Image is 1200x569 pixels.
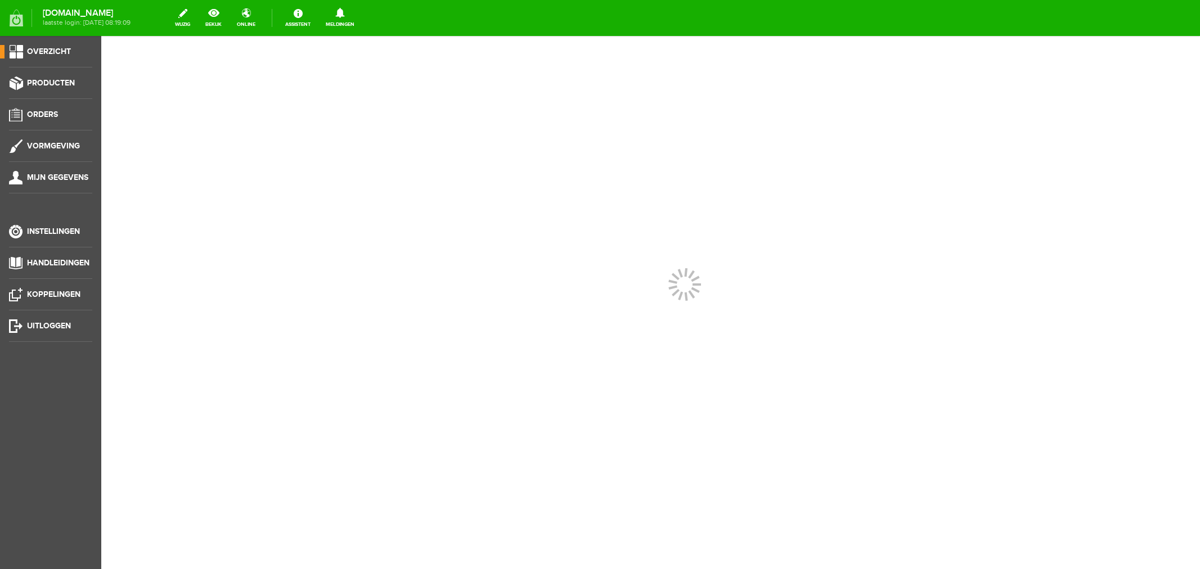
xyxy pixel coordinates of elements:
span: Overzicht [27,47,71,56]
span: Handleidingen [27,258,89,268]
strong: [DOMAIN_NAME] [43,10,131,16]
a: Meldingen [319,6,361,30]
span: Vormgeving [27,141,80,151]
span: Koppelingen [27,290,80,299]
span: laatste login: [DATE] 08:19:09 [43,20,131,26]
a: Assistent [278,6,317,30]
a: bekijk [199,6,228,30]
span: Orders [27,110,58,119]
a: wijzig [168,6,197,30]
span: Uitloggen [27,321,71,331]
a: online [230,6,262,30]
span: Producten [27,78,75,88]
span: Mijn gegevens [27,173,88,182]
span: Instellingen [27,227,80,236]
